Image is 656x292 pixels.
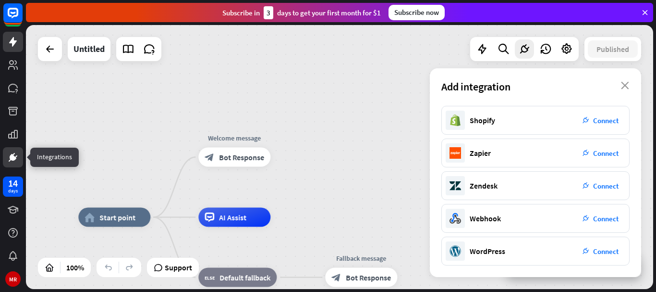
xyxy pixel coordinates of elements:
div: days [8,188,18,194]
span: Connect [593,149,619,158]
span: Connect [593,214,619,223]
i: block_bot_response [205,152,214,162]
div: Subscribe in days to get your first month for $1 [222,6,381,19]
span: Connect [593,247,619,256]
button: Open LiveChat chat widget [8,4,36,33]
button: Published [588,40,638,58]
i: home_2 [85,213,95,222]
a: 14 days [3,177,23,197]
div: 14 [8,179,18,188]
i: close [621,82,629,89]
div: Zapier [470,148,491,158]
span: Bot Response [219,152,264,162]
span: Start point [99,213,135,222]
i: plug_integration [583,182,589,189]
span: Connect [593,116,619,125]
div: Subscribe now [389,5,445,20]
i: plug_integration [583,117,589,124]
span: Add integration [441,80,510,93]
i: block_fallback [205,273,215,282]
span: Default fallback [219,273,270,282]
span: AI Assist [219,213,246,222]
i: plug_integration [583,150,589,156]
span: Bot Response [346,273,391,282]
div: WordPress [470,246,505,256]
div: Shopify [470,115,495,125]
div: MR [5,271,21,287]
i: block_bot_response [331,273,341,282]
div: Untitled [73,37,105,61]
i: plug_integration [583,248,589,254]
div: Fallback message [318,254,404,263]
span: Connect [593,181,619,190]
div: 3 [264,6,273,19]
div: 100% [63,260,87,275]
div: Zendesk [470,181,498,190]
div: Welcome message [191,133,278,143]
div: Webhook [470,214,501,223]
span: Support [165,260,192,275]
i: plug_integration [583,215,589,222]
